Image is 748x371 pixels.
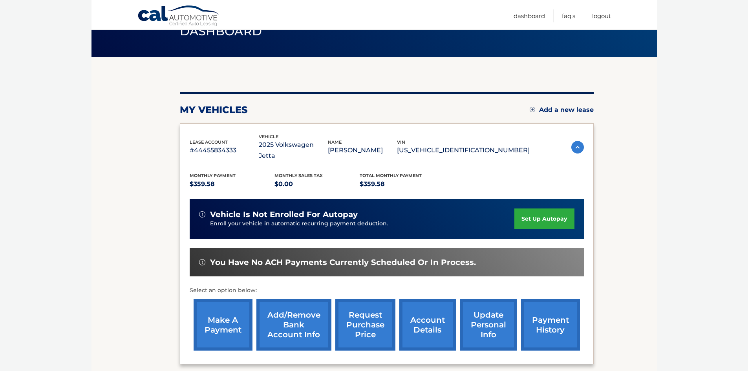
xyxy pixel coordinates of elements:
img: add.svg [530,107,535,112]
a: update personal info [460,299,517,351]
p: $0.00 [274,179,360,190]
a: set up autopay [514,208,574,229]
span: Monthly sales Tax [274,173,323,178]
a: Logout [592,9,611,22]
p: Select an option below: [190,286,584,295]
p: 2025 Volkswagen Jetta [259,139,328,161]
span: vehicle [259,134,278,139]
span: You have no ACH payments currently scheduled or in process. [210,258,476,267]
span: name [328,139,342,145]
a: request purchase price [335,299,395,351]
h2: my vehicles [180,104,248,116]
a: Add/Remove bank account info [256,299,331,351]
p: $359.58 [190,179,275,190]
span: Dashboard [180,24,262,38]
img: alert-white.svg [199,211,205,217]
a: payment history [521,299,580,351]
img: accordion-active.svg [571,141,584,154]
span: lease account [190,139,228,145]
a: FAQ's [562,9,575,22]
p: [US_VEHICLE_IDENTIFICATION_NUMBER] [397,145,530,156]
a: Cal Automotive [137,5,220,28]
img: alert-white.svg [199,259,205,265]
p: [PERSON_NAME] [328,145,397,156]
p: $359.58 [360,179,445,190]
p: #44455834333 [190,145,259,156]
span: vehicle is not enrolled for autopay [210,210,358,219]
a: Dashboard [514,9,545,22]
span: vin [397,139,405,145]
a: make a payment [194,299,252,351]
a: Add a new lease [530,106,594,114]
span: Total Monthly Payment [360,173,422,178]
span: Monthly Payment [190,173,236,178]
p: Enroll your vehicle in automatic recurring payment deduction. [210,219,515,228]
a: account details [399,299,456,351]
